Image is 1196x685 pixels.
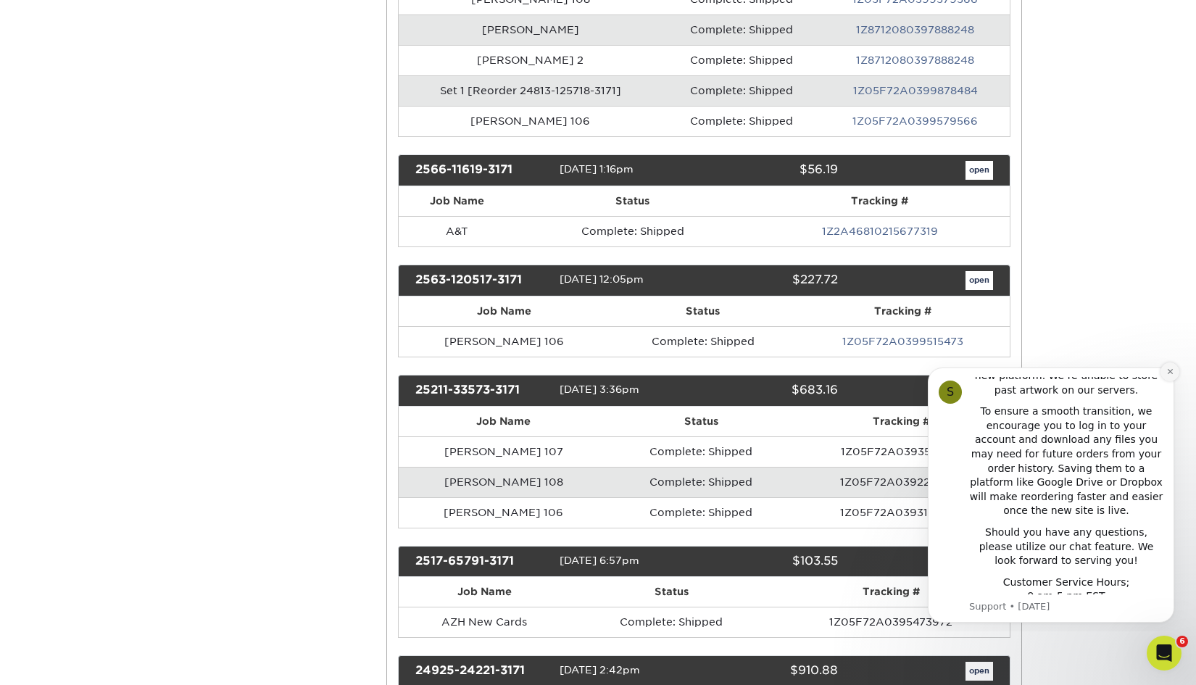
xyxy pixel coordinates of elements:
th: Status [570,577,773,607]
a: 1Z05F72A0399515473 [842,336,963,347]
td: A&T [399,216,516,246]
div: 25211-33573-3171 [404,381,560,400]
th: Job Name [399,186,516,216]
td: Complete: Shipped [609,497,793,528]
div: $103.55 [693,552,848,571]
td: Complete: Shipped [663,106,821,136]
td: Complete: Shipped [515,216,749,246]
a: 1Z05F72A0399878484 [853,85,978,96]
td: [PERSON_NAME] [399,14,663,45]
td: 1Z05F72A0393180765 [794,497,1010,528]
td: Complete: Shipped [570,607,773,637]
th: Tracking # [794,407,1010,436]
td: [PERSON_NAME] 106 [399,326,610,357]
th: Tracking # [749,186,1010,216]
th: Tracking # [773,577,1010,607]
th: Status [609,407,793,436]
td: 1Z05F72A0395473972 [773,607,1010,637]
th: Job Name [399,407,610,436]
a: 1Z8712080397888248 [856,54,974,66]
iframe: Google Customer Reviews [4,641,123,680]
td: Complete: Shipped [663,75,821,106]
span: 6 [1176,636,1188,647]
div: 2517-65791-3171 [404,552,560,571]
td: [PERSON_NAME] 107 [399,436,610,467]
td: Complete: Shipped [663,14,821,45]
div: $227.72 [693,271,848,290]
div: 2563-120517-3171 [404,271,560,290]
span: [DATE] 3:36pm [560,383,639,395]
a: 1Z2A46810215677319 [822,225,938,237]
td: 1Z05F72A0393513584 [794,436,1010,467]
span: [DATE] 6:57pm [560,555,639,566]
td: AZH New Cards [399,607,571,637]
span: [DATE] 12:05pm [560,273,644,285]
a: open [965,662,993,681]
iframe: Intercom live chat [1147,636,1182,671]
td: [PERSON_NAME] 106 [399,106,663,136]
a: open [965,271,993,290]
th: Status [610,296,796,326]
td: 1Z05F72A0392262777 [794,467,1010,497]
a: 1Z8712080397888248 [856,24,974,36]
div: 24925-24221-3171 [404,662,560,681]
div: $910.88 [693,662,848,681]
td: Complete: Shipped [609,467,793,497]
td: [PERSON_NAME] 2 [399,45,663,75]
div: $683.16 [693,381,848,400]
th: Status [515,186,749,216]
th: Tracking # [796,296,1010,326]
th: Job Name [399,296,610,326]
div: 2566-11619-3171 [404,161,560,180]
td: Complete: Shipped [610,326,796,357]
td: [PERSON_NAME] 108 [399,467,610,497]
iframe: Intercom notifications message [906,354,1196,631]
td: Complete: Shipped [663,45,821,75]
a: open [965,161,993,180]
div: $56.19 [693,161,848,180]
span: [DATE] 1:16pm [560,163,634,175]
th: Job Name [399,577,571,607]
td: Set 1 [Reorder 24813-125718-3171] [399,75,663,106]
a: 1Z05F72A0399579566 [852,115,978,127]
td: [PERSON_NAME] 106 [399,497,610,528]
span: [DATE] 2:42pm [560,665,640,676]
td: Complete: Shipped [609,436,793,467]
